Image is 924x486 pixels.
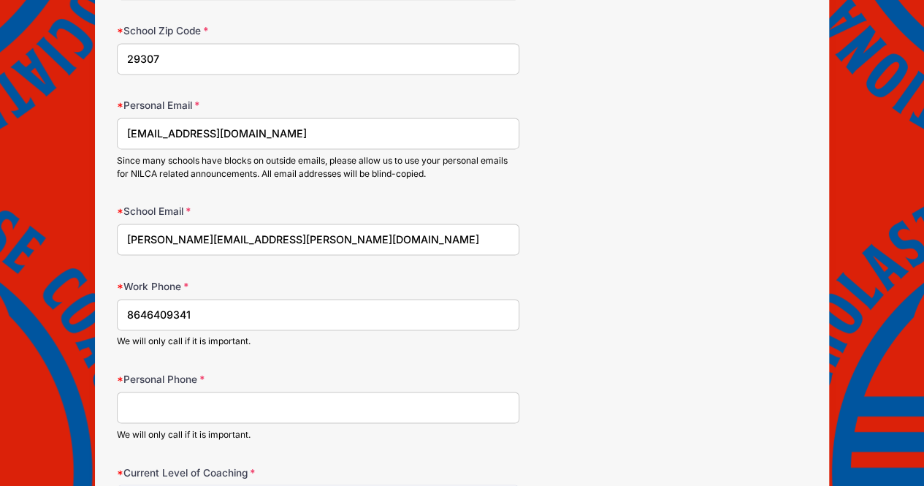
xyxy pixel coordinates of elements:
[117,335,520,348] div: We will only call if it is important.
[117,428,520,441] div: We will only call if it is important.
[117,154,520,181] div: Since many schools have blocks on outside emails, please allow us to use your personal emails for...
[117,204,347,219] label: School Email
[117,279,347,294] label: Work Phone
[117,372,347,387] label: Personal Phone
[117,98,347,113] label: Personal Email
[117,23,347,38] label: School Zip Code
[117,465,347,479] label: Current Level of Coaching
